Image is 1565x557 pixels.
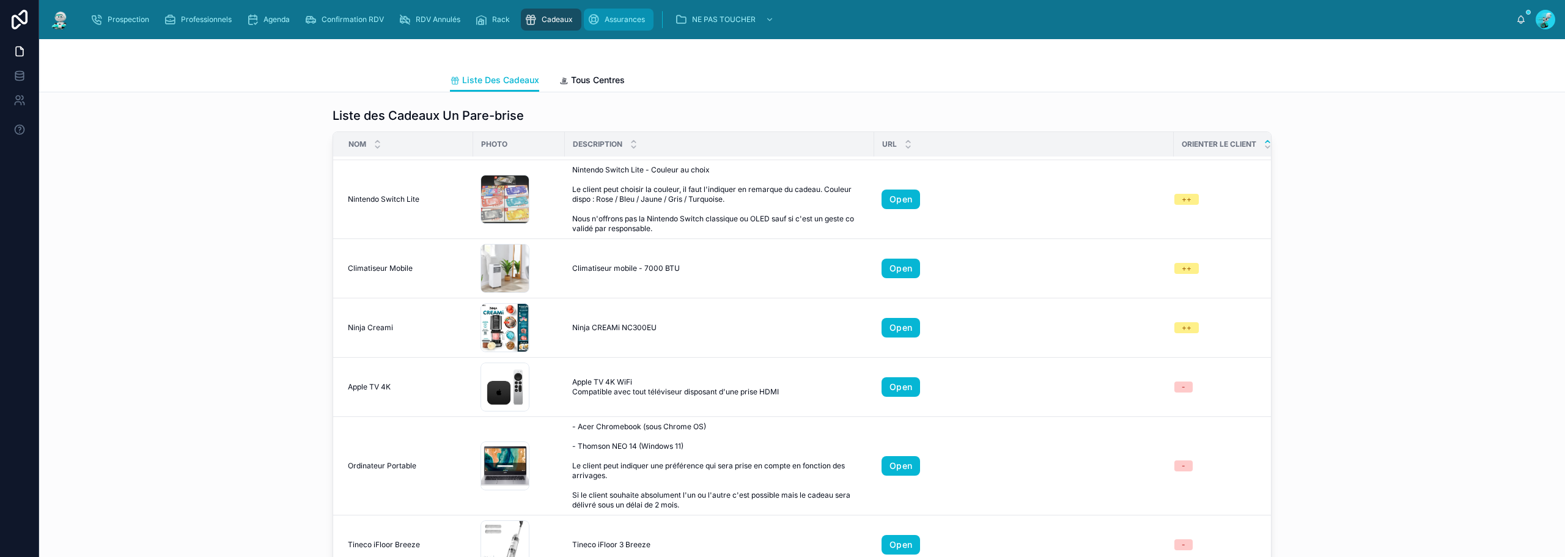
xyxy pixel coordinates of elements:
a: RDV Annulés [395,9,469,31]
span: Tous Centres [571,74,625,86]
span: Apple TV 4K [348,382,391,392]
a: Open [882,259,920,278]
span: Apple TV 4K WiFi Compatible avec tout téléviseur disposant d'une prise HDMI [572,377,841,397]
span: Ninja Creami [348,323,393,333]
span: Prospection [108,15,149,24]
span: Photo [481,139,507,149]
span: Tineco iFloor Breeze [348,540,420,550]
span: Ordinateur Portable [348,461,416,471]
span: Description [573,139,622,149]
a: Prospection [87,9,158,31]
div: - [1182,382,1185,393]
span: Ninja CREAMi NC300EU [572,323,657,333]
span: Orienter le client [1182,139,1256,149]
span: Cadeaux [542,15,573,24]
a: Tous Centres [559,69,625,94]
span: Tineco iFloor 3 Breeze [572,540,650,550]
span: Nom [348,139,366,149]
a: Confirmation RDV [301,9,392,31]
a: Open [882,377,920,397]
a: Professionnels [160,9,240,31]
span: RDV Annulés [416,15,460,24]
span: Rack [492,15,510,24]
span: - Acer Chromebook (sous Chrome OS) - Thomson NEO 14 (Windows 11) Le client peut indiquer une préf... [572,422,867,510]
span: Assurances [605,15,645,24]
div: - [1182,460,1185,471]
div: ++ [1182,194,1191,205]
a: Agenda [243,9,298,31]
a: Assurances [584,9,654,31]
a: Open [882,190,920,209]
div: ++ [1182,263,1191,274]
span: Professionnels [181,15,232,24]
h1: Liste des Cadeaux Un Pare-brise [333,107,524,124]
span: Liste Des Cadeaux [462,74,539,86]
div: ++ [1182,322,1191,333]
span: Nintendo Switch Lite - Couleur au choix Le client peut choisir la couleur, il faut l'indiquer en ... [572,165,867,234]
span: NE PAS TOUCHER [692,15,756,24]
a: Rack [471,9,518,31]
span: Agenda [263,15,290,24]
div: scrollable content [81,6,1516,33]
a: Open [882,456,920,476]
span: Climatiseur Mobile [348,264,413,273]
a: Open [882,535,920,555]
span: Climatiseur mobile - 7000 BTU [572,264,680,273]
div: - [1182,539,1185,550]
a: NE PAS TOUCHER [671,9,780,31]
img: App logo [49,10,71,29]
span: URL [882,139,897,149]
a: Cadeaux [521,9,581,31]
span: Confirmation RDV [322,15,384,24]
a: Open [882,318,920,338]
a: Liste Des Cadeaux [450,69,539,92]
span: Nintendo Switch Lite [348,194,419,204]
